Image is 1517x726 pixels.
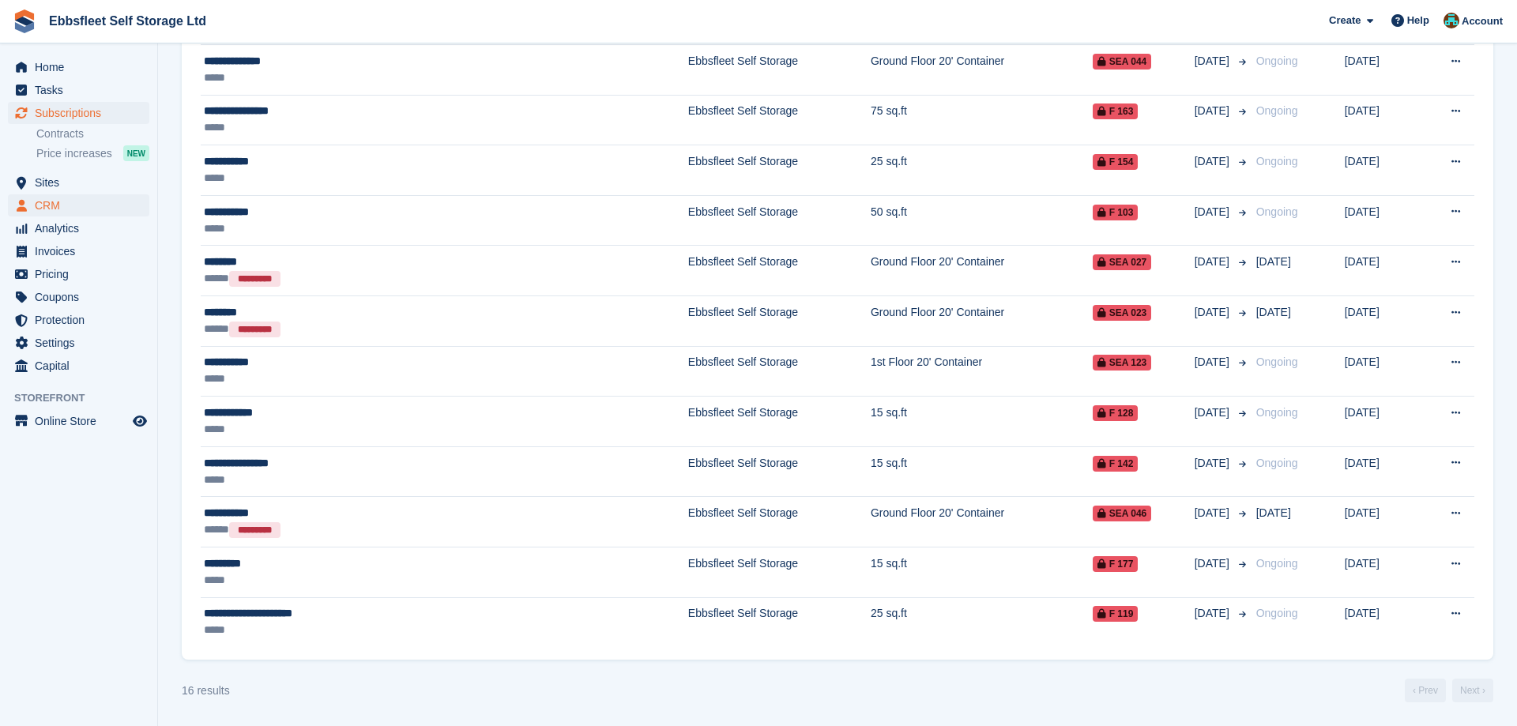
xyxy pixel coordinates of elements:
[1195,53,1233,70] span: [DATE]
[1256,355,1298,368] span: Ongoing
[1195,304,1233,321] span: [DATE]
[1195,153,1233,170] span: [DATE]
[871,195,1093,246] td: 50 sq.ft
[130,412,149,431] a: Preview store
[1093,506,1152,521] span: SEA 046
[1256,506,1291,519] span: [DATE]
[1093,154,1139,170] span: F 154
[1256,55,1298,67] span: Ongoing
[35,410,130,432] span: Online Store
[8,171,149,194] a: menu
[1093,103,1139,119] span: F 163
[871,446,1093,497] td: 15 sq.ft
[1093,606,1139,622] span: F 119
[688,346,871,397] td: Ebbsfleet Self Storage
[35,194,130,216] span: CRM
[1093,556,1139,572] span: F 177
[1093,405,1139,421] span: F 128
[8,194,149,216] a: menu
[1462,13,1503,29] span: Account
[871,397,1093,447] td: 15 sq.ft
[688,246,871,296] td: Ebbsfleet Self Storage
[1345,145,1420,196] td: [DATE]
[1345,195,1420,246] td: [DATE]
[1256,306,1291,318] span: [DATE]
[1093,456,1139,472] span: F 142
[1256,457,1298,469] span: Ongoing
[871,296,1093,347] td: Ground Floor 20' Container
[35,286,130,308] span: Coupons
[1256,607,1298,619] span: Ongoing
[688,497,871,547] td: Ebbsfleet Self Storage
[1345,597,1420,647] td: [DATE]
[35,332,130,354] span: Settings
[1256,406,1298,419] span: Ongoing
[1345,446,1420,497] td: [DATE]
[1345,95,1420,145] td: [DATE]
[8,79,149,101] a: menu
[1093,205,1139,220] span: F 103
[871,346,1093,397] td: 1st Floor 20' Container
[8,217,149,239] a: menu
[1405,679,1446,702] a: Previous
[871,246,1093,296] td: Ground Floor 20' Container
[1256,205,1298,218] span: Ongoing
[35,355,130,377] span: Capital
[871,95,1093,145] td: 75 sq.ft
[1195,254,1233,270] span: [DATE]
[13,9,36,33] img: stora-icon-8386f47178a22dfd0bd8f6a31ec36ba5ce8667c1dd55bd0f319d3a0aa187defe.svg
[1195,204,1233,220] span: [DATE]
[36,146,112,161] span: Price increases
[35,240,130,262] span: Invoices
[8,410,149,432] a: menu
[36,126,149,141] a: Contracts
[871,547,1093,598] td: 15 sq.ft
[1093,254,1152,270] span: SEA 027
[1345,296,1420,347] td: [DATE]
[1345,397,1420,447] td: [DATE]
[1256,104,1298,117] span: Ongoing
[1345,547,1420,598] td: [DATE]
[1407,13,1429,28] span: Help
[1195,103,1233,119] span: [DATE]
[35,309,130,331] span: Protection
[1256,155,1298,167] span: Ongoing
[123,145,149,161] div: NEW
[1444,13,1459,28] img: George Spring
[1256,557,1298,570] span: Ongoing
[35,217,130,239] span: Analytics
[1195,354,1233,371] span: [DATE]
[1452,679,1493,702] a: Next
[8,56,149,78] a: menu
[688,145,871,196] td: Ebbsfleet Self Storage
[43,8,213,34] a: Ebbsfleet Self Storage Ltd
[688,45,871,96] td: Ebbsfleet Self Storage
[1345,246,1420,296] td: [DATE]
[688,195,871,246] td: Ebbsfleet Self Storage
[36,145,149,162] a: Price increases NEW
[35,171,130,194] span: Sites
[1195,455,1233,472] span: [DATE]
[688,397,871,447] td: Ebbsfleet Self Storage
[182,683,230,699] div: 16 results
[1093,355,1152,371] span: SEA 123
[8,332,149,354] a: menu
[8,286,149,308] a: menu
[1195,404,1233,421] span: [DATE]
[8,309,149,331] a: menu
[35,79,130,101] span: Tasks
[35,263,130,285] span: Pricing
[1329,13,1361,28] span: Create
[8,355,149,377] a: menu
[1345,497,1420,547] td: [DATE]
[35,102,130,124] span: Subscriptions
[688,597,871,647] td: Ebbsfleet Self Storage
[8,240,149,262] a: menu
[688,547,871,598] td: Ebbsfleet Self Storage
[14,390,157,406] span: Storefront
[871,145,1093,196] td: 25 sq.ft
[1345,45,1420,96] td: [DATE]
[688,296,871,347] td: Ebbsfleet Self Storage
[1256,255,1291,268] span: [DATE]
[871,45,1093,96] td: Ground Floor 20' Container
